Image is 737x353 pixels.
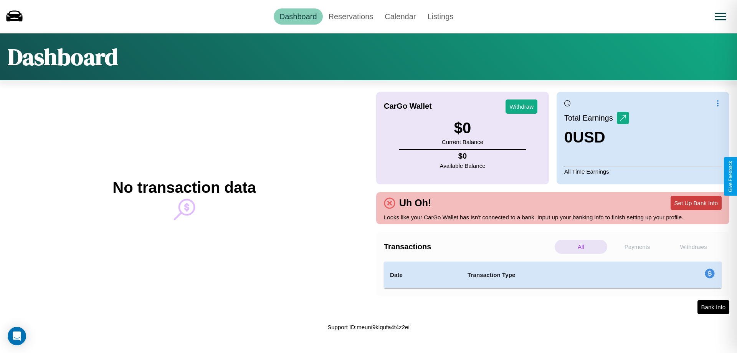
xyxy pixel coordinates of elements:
[274,8,323,25] a: Dashboard
[323,8,379,25] a: Reservations
[728,161,733,192] div: Give Feedback
[671,196,722,210] button: Set Up Bank Info
[384,212,722,222] p: Looks like your CarGo Wallet has isn't connected to a bank. Input up your banking info to finish ...
[395,197,435,209] h4: Uh Oh!
[564,129,629,146] h3: 0 USD
[384,242,553,251] h4: Transactions
[468,270,642,280] h4: Transaction Type
[112,179,256,196] h2: No transaction data
[667,240,720,254] p: Withdraws
[710,6,731,27] button: Open menu
[8,41,118,73] h1: Dashboard
[697,300,729,314] button: Bank Info
[440,152,486,161] h4: $ 0
[8,327,26,345] div: Open Intercom Messenger
[442,119,483,137] h3: $ 0
[390,270,455,280] h4: Date
[442,137,483,147] p: Current Balance
[611,240,664,254] p: Payments
[384,102,432,111] h4: CarGo Wallet
[327,322,409,332] p: Support ID: meuni9klqufa4t4z2ei
[506,99,537,114] button: Withdraw
[564,166,722,177] p: All Time Earnings
[555,240,607,254] p: All
[384,262,722,288] table: simple table
[564,111,617,125] p: Total Earnings
[440,161,486,171] p: Available Balance
[379,8,421,25] a: Calendar
[421,8,459,25] a: Listings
